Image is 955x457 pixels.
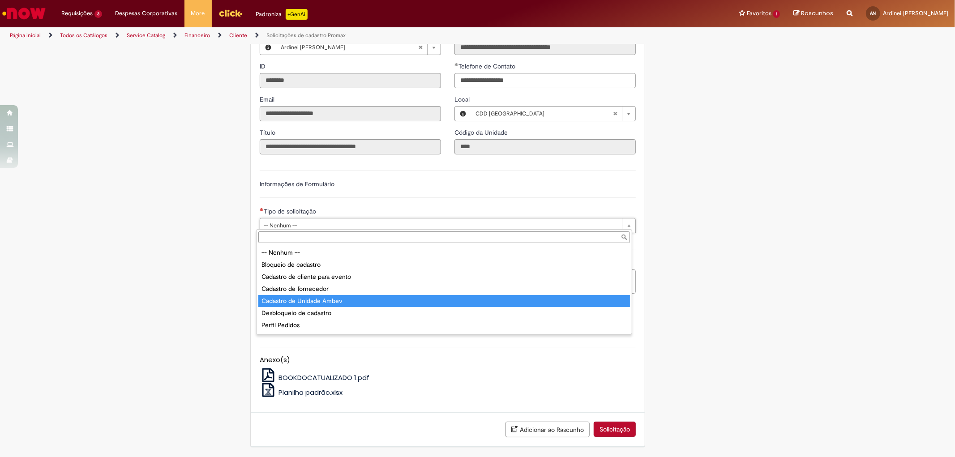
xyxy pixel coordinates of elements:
[258,307,630,319] div: Desbloqueio de cadastro
[258,331,630,343] div: Reativação de Cadastro de Clientes Promax
[258,259,630,271] div: Bloqueio de cadastro
[258,283,630,295] div: Cadastro de fornecedor
[258,319,630,331] div: Perfil Pedidos
[258,295,630,307] div: Cadastro de Unidade Ambev
[257,245,632,334] ul: Tipo de solicitação
[258,247,630,259] div: -- Nenhum --
[258,271,630,283] div: Cadastro de cliente para evento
